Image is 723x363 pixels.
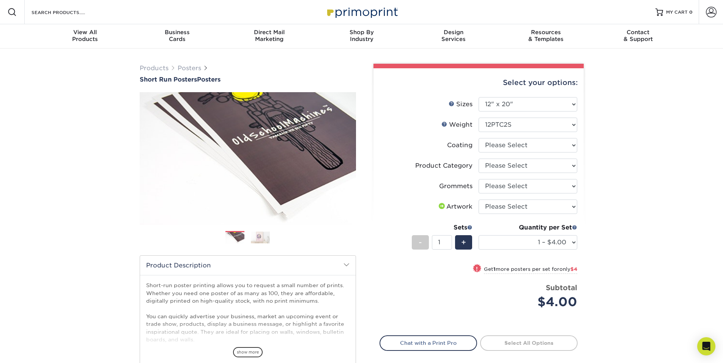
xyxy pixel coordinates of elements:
h2: Product Description [140,256,356,275]
small: Get more posters per set for [484,266,577,274]
span: Design [408,29,500,36]
span: MY CART [666,9,688,16]
img: Primoprint [324,4,400,20]
span: Direct Mail [223,29,315,36]
strong: 1 [493,266,496,272]
div: Open Intercom Messenger [697,337,715,355]
div: Marketing [223,29,315,42]
a: Shop ByIndustry [315,24,408,49]
div: $4.00 [484,293,577,311]
input: SEARCH PRODUCTS..... [31,8,105,17]
span: + [461,237,466,248]
div: Sets [412,223,473,232]
iframe: Google Customer Reviews [2,340,65,360]
span: $4 [570,266,577,272]
div: Artwork [437,202,473,211]
div: Grommets [439,182,473,191]
div: Industry [315,29,408,42]
span: 0 [689,9,693,15]
a: DesignServices [408,24,500,49]
span: Resources [500,29,592,36]
span: only [559,266,577,272]
a: Products [140,64,169,72]
div: Cards [131,29,223,42]
span: View All [39,29,131,36]
span: ! [476,265,478,273]
img: Posters 01 [225,231,244,245]
span: Short Run Posters [140,76,197,83]
strong: Subtotal [546,283,577,292]
span: Contact [592,29,684,36]
a: Posters [178,64,201,72]
a: Resources& Templates [500,24,592,49]
span: - [419,237,422,248]
h1: Posters [140,76,356,83]
img: Short Run Posters 01 [140,84,356,233]
div: Services [408,29,500,42]
span: show more [233,347,263,357]
div: Products [39,29,131,42]
span: Shop By [315,29,408,36]
a: Select All Options [480,335,578,350]
img: Posters 02 [251,231,270,243]
div: & Templates [500,29,592,42]
a: Direct MailMarketing [223,24,315,49]
div: Quantity per Set [479,223,577,232]
a: Short Run PostersPosters [140,76,356,83]
a: View AllProducts [39,24,131,49]
a: Contact& Support [592,24,684,49]
div: Select your options: [380,68,578,97]
div: Product Category [415,161,473,170]
div: Sizes [449,100,473,109]
a: Chat with a Print Pro [380,335,477,350]
div: & Support [592,29,684,42]
div: Weight [441,120,473,129]
div: Coating [447,141,473,150]
a: BusinessCards [131,24,223,49]
span: Business [131,29,223,36]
